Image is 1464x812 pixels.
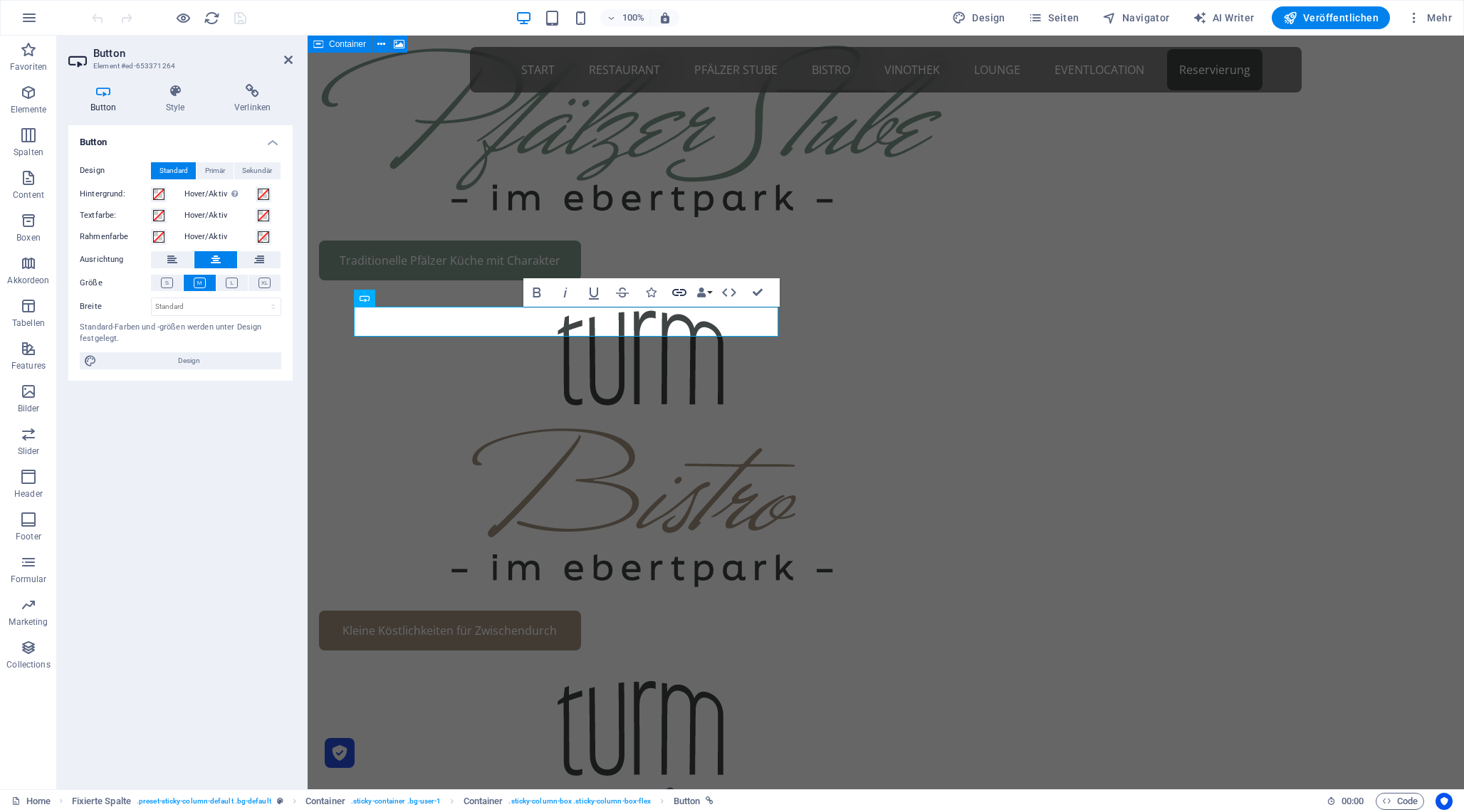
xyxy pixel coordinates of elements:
[68,125,293,151] h4: Button
[203,9,220,26] button: reload
[1351,796,1354,806] span: :
[204,10,220,26] i: Seite neu laden
[80,322,281,345] div: Standard-Farben und -größen werden unter Design festgelegt.
[600,9,651,26] button: 100%
[744,278,771,307] button: Confirm (⌘+⏎)
[523,278,550,307] button: Fett (⌘B)
[101,352,277,369] span: Design
[1193,11,1255,25] span: AI Writer
[637,278,664,307] button: Icons
[1401,6,1458,29] button: Mehr
[10,61,47,73] p: Favoriten
[1272,6,1390,29] button: Veröffentlichen
[184,228,256,246] label: Hover/Aktiv
[184,207,256,224] label: Hover/Aktiv
[609,278,636,307] button: Durchgestrichen
[622,9,644,26] h6: 100%
[580,278,607,307] button: Unterstrichen (⌘U)
[1436,793,1453,810] button: Usercentrics
[1023,6,1085,29] button: Seiten
[508,793,651,810] span: . sticky-column-box .sticky-column-box-flex
[18,445,40,457] p: Slider
[72,793,714,810] nav: breadcrumb
[234,162,281,179] button: Sekundär
[93,60,264,73] h3: Element #ed-653371264
[242,162,272,179] span: Sekundär
[1028,11,1079,25] span: Seiten
[666,278,693,307] button: Link
[14,488,43,500] p: Header
[18,403,40,414] p: Bilder
[68,84,144,114] h4: Button
[946,6,1011,29] button: Design
[351,793,441,810] span: . sticky-container .bg-user-1
[144,84,212,114] h4: Style
[329,40,366,48] span: Container
[9,616,48,628] p: Marketing
[1382,793,1418,810] span: Code
[6,659,50,670] p: Collections
[174,9,192,26] button: Klicke hier, um den Vorschau-Modus zu verlassen
[946,6,1011,29] div: Design (Strg+Alt+Y)
[11,793,51,810] a: Klick, um Auswahl aufzuheben. Doppelklick öffnet Seitenverwaltung
[80,275,151,292] label: Größe
[277,797,283,805] i: Dieses Element ist ein anpassbares Preset
[80,228,151,246] label: Rahmenfarbe
[11,104,47,115] p: Elemente
[674,793,701,810] span: Klick zum Auswählen. Doppelklick zum Bearbeiten
[16,531,41,542] p: Footer
[80,207,151,224] label: Textfarbe:
[1342,793,1364,810] span: 00 00
[212,84,293,114] h4: Verlinken
[72,793,131,810] span: Klick zum Auswählen. Doppelklick zum Bearbeiten
[80,352,281,369] button: Design
[1097,6,1176,29] button: Navigator
[93,47,293,60] h2: Button
[952,11,1005,25] span: Design
[11,256,273,615] a: Bistro im EbertparkKleine Köstlichkeiten für Zwischendurch
[80,162,151,179] label: Design
[160,162,188,179] span: Standard
[1327,793,1364,810] h6: Session-Zeit
[694,278,714,307] button: Data Bindings
[552,278,579,307] button: Kursiv (⌘I)
[80,251,151,268] label: Ausrichtung
[184,186,256,203] label: Hover/Aktiv
[1376,793,1424,810] button: Code
[1187,6,1260,29] button: AI Writer
[1407,11,1452,25] span: Mehr
[13,189,44,201] p: Content
[80,186,151,203] label: Hintergrund:
[80,302,151,310] label: Breite
[1283,11,1379,25] span: Veröffentlichen
[706,797,713,805] i: Element ist verlinkt
[716,278,743,307] button: HTML
[16,232,41,243] p: Boxen
[7,275,49,286] p: Akkordeon
[151,162,196,179] button: Standard
[205,162,225,179] span: Primär
[137,793,271,810] span: . preset-sticky-column-default .bg-default
[197,162,233,179] button: Primär
[659,11,671,24] i: Bei Größenänderung Zoomstufe automatisch an das gewählte Gerät anpassen.
[11,574,47,585] p: Formular
[464,793,503,810] span: Klick zum Auswählen. Doppelklick zum Bearbeiten
[12,317,45,329] p: Tabellen
[1102,11,1170,25] span: Navigator
[14,147,43,158] p: Spalten
[305,793,345,810] span: Klick zum Auswählen. Doppelklick zum Bearbeiten
[11,360,46,371] p: Features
